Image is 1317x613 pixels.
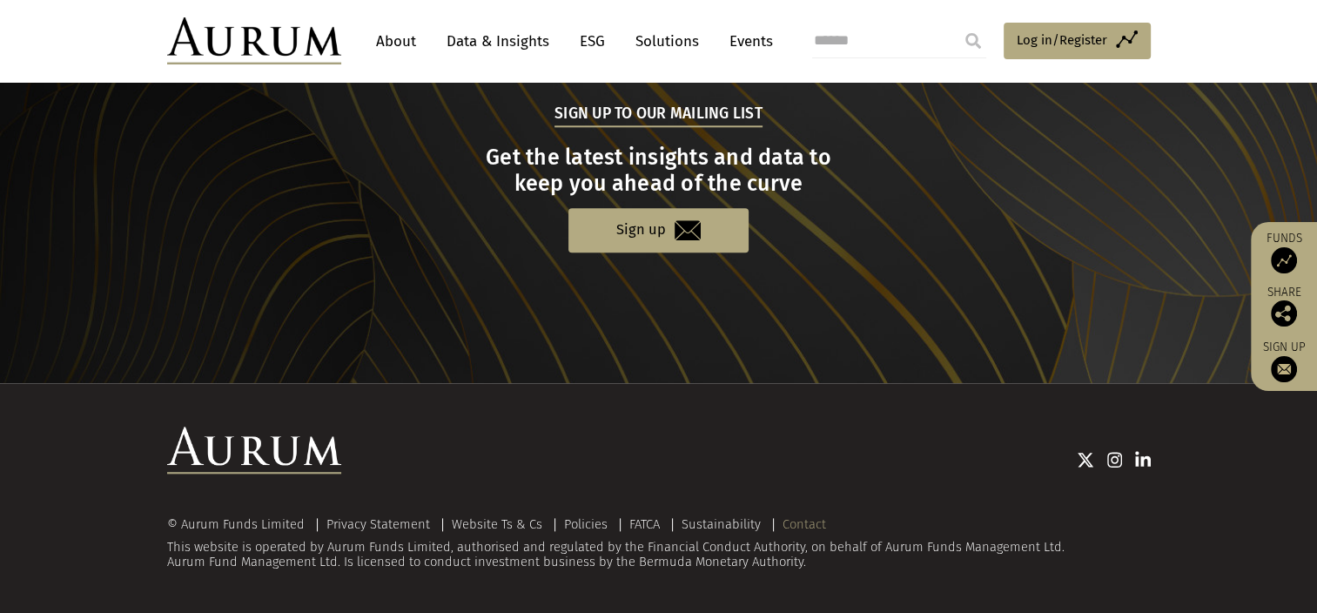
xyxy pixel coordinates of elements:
[568,208,749,253] a: Sign up
[1260,231,1308,273] a: Funds
[721,25,773,57] a: Events
[1004,23,1151,59] a: Log in/Register
[367,25,425,57] a: About
[1271,300,1297,327] img: Share this post
[571,25,614,57] a: ESG
[1077,451,1094,468] img: Twitter icon
[682,516,761,532] a: Sustainability
[167,518,313,531] div: © Aurum Funds Limited
[1107,451,1123,468] img: Instagram icon
[1260,286,1308,327] div: Share
[169,145,1148,197] h3: Get the latest insights and data to keep you ahead of the curve
[627,25,708,57] a: Solutions
[629,516,660,532] a: FATCA
[956,24,991,58] input: Submit
[438,25,558,57] a: Data & Insights
[452,516,542,532] a: Website Ts & Cs
[167,17,341,64] img: Aurum
[1271,247,1297,273] img: Access Funds
[1135,451,1151,468] img: Linkedin icon
[783,516,826,532] a: Contact
[564,516,608,532] a: Policies
[1260,340,1308,382] a: Sign up
[326,516,430,532] a: Privacy Statement
[1017,30,1107,51] span: Log in/Register
[167,427,341,474] img: Aurum Logo
[554,103,763,127] h5: Sign up to our mailing list
[1271,356,1297,382] img: Sign up to our newsletter
[167,517,1151,570] div: This website is operated by Aurum Funds Limited, authorised and regulated by the Financial Conduc...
